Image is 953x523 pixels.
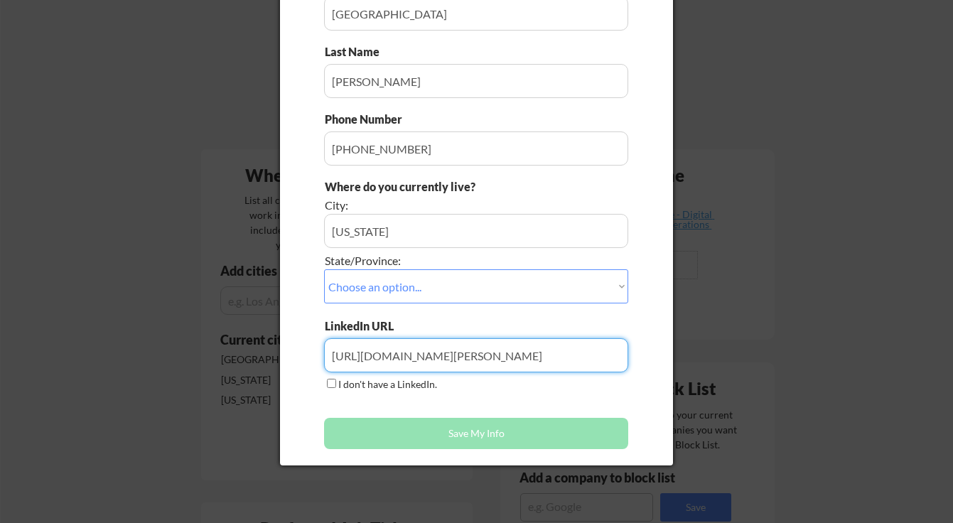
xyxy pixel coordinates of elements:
[324,131,628,166] input: Type here...
[325,318,431,334] div: LinkedIn URL
[324,64,628,98] input: Type here...
[325,253,549,269] div: State/Province:
[324,338,628,372] input: Type here...
[325,198,549,213] div: City:
[338,378,437,390] label: I don't have a LinkedIn.
[324,418,628,449] button: Save My Info
[324,214,628,248] input: e.g. Los Angeles
[325,44,394,60] div: Last Name
[325,179,549,195] div: Where do you currently live?
[325,112,410,127] div: Phone Number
